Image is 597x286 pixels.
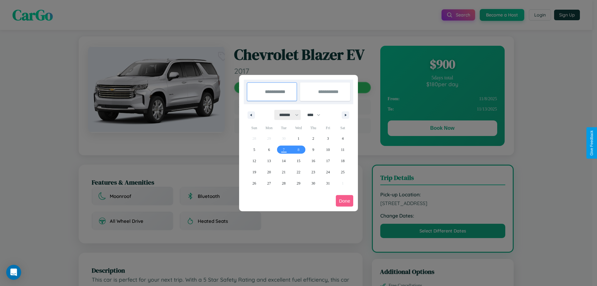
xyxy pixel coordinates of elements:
[267,155,271,166] span: 13
[341,155,345,166] span: 18
[341,144,345,155] span: 11
[326,178,330,189] span: 31
[297,166,300,178] span: 22
[341,166,345,178] span: 25
[291,123,306,133] span: Wed
[326,155,330,166] span: 17
[298,144,299,155] span: 8
[291,166,306,178] button: 22
[276,155,291,166] button: 14
[6,265,21,280] div: Open Intercom Messenger
[321,178,335,189] button: 31
[297,155,300,166] span: 15
[312,133,314,144] span: 2
[336,155,350,166] button: 18
[311,166,315,178] span: 23
[336,133,350,144] button: 4
[268,144,270,155] span: 6
[311,178,315,189] span: 30
[321,133,335,144] button: 3
[291,133,306,144] button: 1
[261,166,276,178] button: 20
[282,166,286,178] span: 21
[291,178,306,189] button: 29
[590,130,594,156] div: Give Feedback
[326,166,330,178] span: 24
[336,166,350,178] button: 25
[336,144,350,155] button: 11
[306,166,321,178] button: 23
[252,155,256,166] span: 12
[276,166,291,178] button: 21
[306,133,321,144] button: 2
[321,166,335,178] button: 24
[267,178,271,189] span: 27
[261,144,276,155] button: 6
[306,144,321,155] button: 9
[252,178,256,189] span: 26
[336,123,350,133] span: Sat
[321,155,335,166] button: 17
[326,144,330,155] span: 10
[327,133,329,144] span: 3
[306,123,321,133] span: Thu
[267,166,271,178] span: 20
[312,144,314,155] span: 9
[311,155,315,166] span: 16
[261,123,276,133] span: Mon
[283,144,285,155] span: 7
[276,178,291,189] button: 28
[247,178,261,189] button: 26
[306,178,321,189] button: 30
[291,144,306,155] button: 8
[342,133,344,144] span: 4
[247,166,261,178] button: 19
[297,178,300,189] span: 29
[321,123,335,133] span: Fri
[276,144,291,155] button: 7
[291,155,306,166] button: 15
[298,133,299,144] span: 1
[306,155,321,166] button: 16
[276,123,291,133] span: Tue
[252,166,256,178] span: 19
[247,144,261,155] button: 5
[253,144,255,155] span: 5
[282,178,286,189] span: 28
[247,155,261,166] button: 12
[282,155,286,166] span: 14
[321,144,335,155] button: 10
[261,178,276,189] button: 27
[261,155,276,166] button: 13
[336,195,353,207] button: Done
[247,123,261,133] span: Sun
